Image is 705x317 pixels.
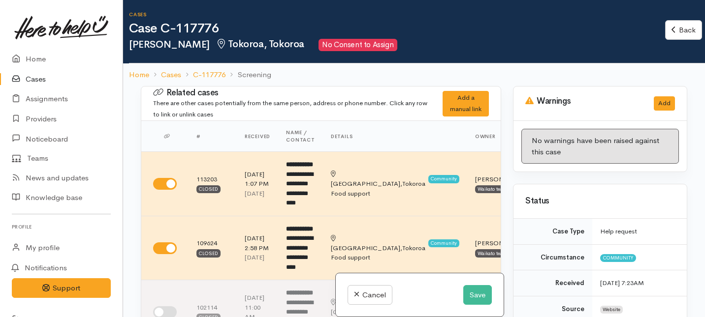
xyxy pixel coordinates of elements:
[319,39,397,51] span: No Consent to Assign
[331,189,459,199] div: Food support
[475,185,510,193] div: Waikato team
[600,279,644,287] time: [DATE] 7:23AM
[521,129,679,164] div: No warnings have been raised against this case
[245,233,270,253] div: [DATE] 2:58 PM
[348,285,392,305] a: Cancel
[467,121,537,152] th: Owner
[331,170,425,189] div: Tokoroa
[428,239,459,247] span: Community
[193,69,225,81] a: C-117776
[129,12,665,17] h6: Cases
[245,170,270,189] div: [DATE] 1:07 PM
[161,69,181,81] a: Cases
[428,175,459,183] span: Community
[525,96,642,106] h3: Warnings
[129,39,665,51] h2: [PERSON_NAME]
[153,99,427,118] small: There are other cases potentially from the same person, address or phone number. Click any row to...
[225,69,271,81] li: Screening
[189,216,237,280] td: 109624
[189,121,237,152] th: #
[463,285,492,305] button: Save
[443,91,489,116] div: Add a manual link
[237,121,278,152] th: Received
[331,253,459,262] div: Food support
[654,96,675,111] button: Add
[331,233,425,253] div: Tokoroa
[475,174,529,184] div: [PERSON_NAME]
[216,38,304,50] span: Tokoroa, Tokoroa
[513,244,592,270] td: Circumstance
[665,20,702,40] a: Back
[525,197,675,206] h3: Status
[331,179,402,188] span: [GEOGRAPHIC_DATA],
[245,253,264,261] time: [DATE]
[600,306,623,314] span: Website
[12,278,111,298] button: Support
[278,121,323,152] th: Name / contact
[592,219,687,244] td: Help request
[245,189,264,198] time: [DATE]
[129,69,149,81] a: Home
[331,244,402,252] span: [GEOGRAPHIC_DATA],
[600,254,636,262] span: Community
[475,238,529,248] div: [PERSON_NAME]
[129,22,665,36] h1: Case C-117776
[123,63,705,86] nav: breadcrumb
[513,270,592,296] td: Received
[189,152,237,216] td: 113203
[323,121,467,152] th: Details
[196,249,221,257] div: Closed
[196,185,221,193] div: Closed
[153,88,431,98] h3: Related cases
[513,219,592,244] td: Case Type
[12,220,111,233] h6: Profile
[475,249,510,257] div: Waikato team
